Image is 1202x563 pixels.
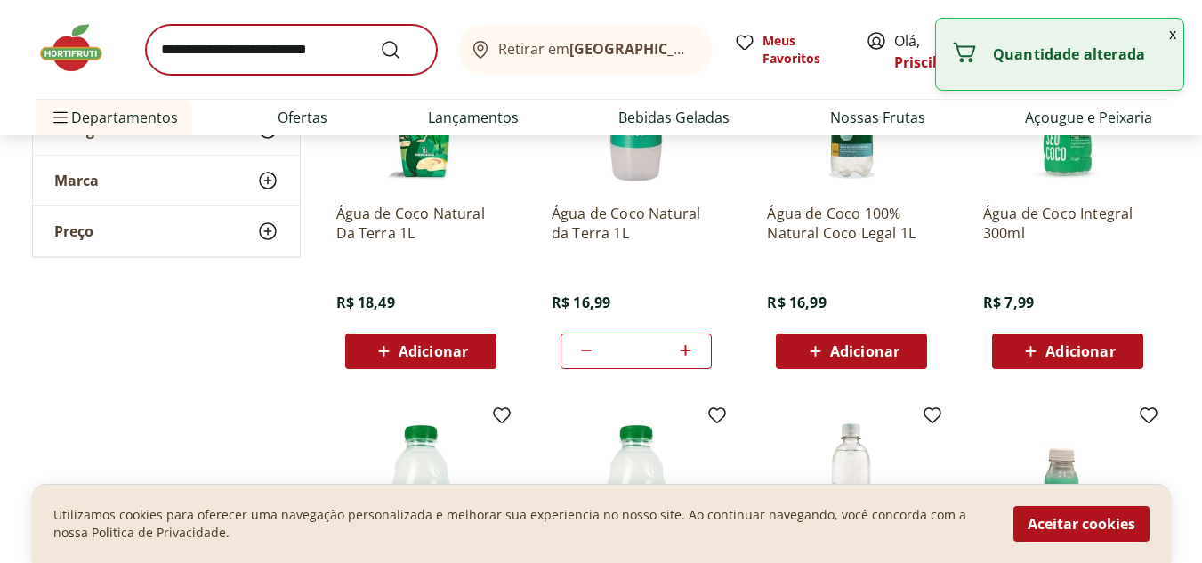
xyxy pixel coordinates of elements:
img: Hortifruti [36,21,125,75]
button: Fechar notificação [1162,19,1183,49]
button: Submit Search [380,39,423,60]
span: R$ 16,99 [552,293,610,312]
a: Água de Coco Natural Da Terra 1L [336,204,505,243]
a: Nossas Frutas [830,107,925,128]
span: Meus Favoritos [762,32,844,68]
span: Adicionar [830,344,899,358]
input: search [146,25,437,75]
p: Utilizamos cookies para oferecer uma navegação personalizada e melhorar sua experiencia no nosso ... [53,506,992,542]
button: Marca [33,156,300,205]
span: R$ 16,99 [767,293,826,312]
span: R$ 7,99 [983,293,1034,312]
span: Retirar em [498,41,695,57]
a: Ofertas [278,107,327,128]
a: Água de Coco Integral 300ml [983,204,1152,243]
button: Adicionar [776,334,927,369]
a: Bebidas Geladas [618,107,730,128]
button: Retirar em[GEOGRAPHIC_DATA]/[GEOGRAPHIC_DATA] [458,25,713,75]
span: Preço [54,222,93,240]
span: Adicionar [399,344,468,358]
a: Açougue e Peixaria [1025,107,1152,128]
button: Menu [50,96,71,139]
span: Olá, [894,30,973,73]
a: Priscila [894,52,946,72]
span: R$ 18,49 [336,293,395,312]
a: Água de Coco 100% Natural Coco Legal 1L [767,204,936,243]
button: Aceitar cookies [1013,506,1150,542]
button: Adicionar [345,334,496,369]
p: Quantidade alterada [993,45,1169,63]
a: Meus Favoritos [734,32,844,68]
span: Adicionar [1045,344,1115,358]
a: Água de Coco Natural da Terra 1L [552,204,721,243]
button: Preço [33,206,300,256]
span: Marca [54,172,99,189]
a: Lançamentos [428,107,519,128]
b: [GEOGRAPHIC_DATA]/[GEOGRAPHIC_DATA] [569,39,869,59]
button: Adicionar [992,334,1143,369]
span: Departamentos [50,96,178,139]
